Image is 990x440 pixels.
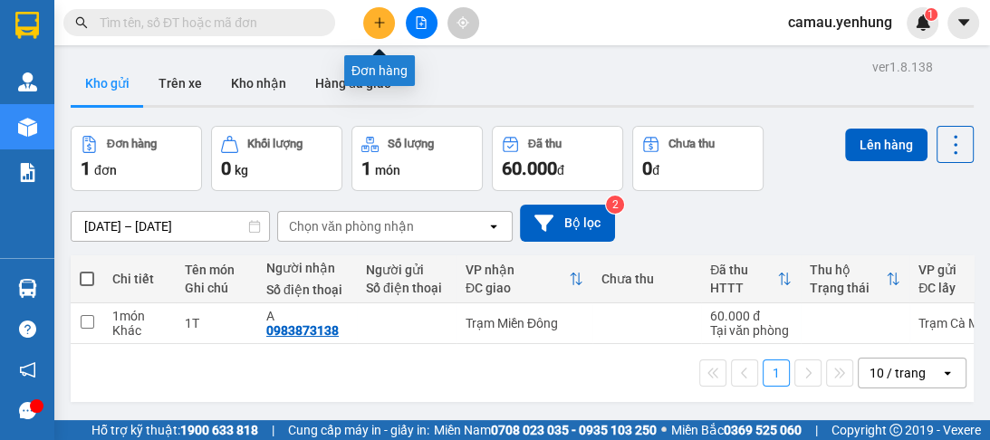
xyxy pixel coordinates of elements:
[763,359,790,387] button: 1
[434,420,657,440] span: Miền Nam
[406,7,437,39] button: file-add
[185,263,248,277] div: Tên món
[632,126,764,191] button: Chưa thu0đ
[373,16,386,29] span: plus
[363,7,395,39] button: plus
[18,72,37,91] img: warehouse-icon
[502,158,557,179] span: 60.000
[801,255,909,303] th: Toggle SortBy
[457,255,592,303] th: Toggle SortBy
[774,11,907,33] span: camau.yenhung
[107,138,157,150] div: Đơn hàng
[701,255,801,303] th: Toggle SortBy
[288,420,429,440] span: Cung cấp máy in - giấy in:
[810,263,886,277] div: Thu hộ
[889,424,902,436] span: copyright
[947,7,979,39] button: caret-down
[266,261,348,275] div: Người nhận
[375,163,400,177] span: món
[71,62,144,105] button: Kho gửi
[940,366,955,380] svg: open
[185,281,248,295] div: Ghi chú
[528,138,562,150] div: Đã thu
[18,163,37,182] img: solution-icon
[19,402,36,419] span: message
[928,8,934,21] span: 1
[18,118,37,137] img: warehouse-icon
[344,55,415,86] div: Đơn hàng
[466,263,569,277] div: VP nhận
[447,7,479,39] button: aim
[724,423,802,437] strong: 0369 525 060
[361,158,371,179] span: 1
[870,364,926,382] div: 10 / trang
[301,62,406,105] button: Hàng đã giao
[112,323,167,338] div: Khác
[710,281,777,295] div: HTTT
[272,420,274,440] span: |
[668,138,715,150] div: Chưa thu
[266,323,339,338] div: 0983873138
[710,309,792,323] div: 60.000 đ
[19,361,36,378] span: notification
[180,423,258,437] strong: 1900 633 818
[710,323,792,338] div: Tại văn phòng
[144,62,216,105] button: Trên xe
[710,263,777,277] div: Đã thu
[956,14,972,31] span: caret-down
[247,138,303,150] div: Khối lượng
[601,272,692,286] div: Chưa thu
[642,158,652,179] span: 0
[94,163,117,177] span: đơn
[915,14,931,31] img: icon-new-feature
[289,217,414,235] div: Chọn văn phòng nhận
[91,420,258,440] span: Hỗ trợ kỹ thuật:
[351,126,483,191] button: Số lượng1món
[557,163,564,177] span: đ
[520,205,615,242] button: Bộ lọc
[366,263,447,277] div: Người gửi
[235,163,248,177] span: kg
[72,212,269,241] input: Select a date range.
[388,138,434,150] div: Số lượng
[112,272,167,286] div: Chi tiết
[415,16,428,29] span: file-add
[492,126,623,191] button: Đã thu60.000đ
[661,426,667,434] span: ⚪️
[19,320,36,338] span: question-circle
[221,158,231,179] span: 0
[815,420,818,440] span: |
[211,126,342,191] button: Khối lượng0kg
[185,316,248,330] div: 1T
[112,309,167,323] div: 1 món
[466,316,583,330] div: Trạm Miền Đông
[75,16,88,29] span: search
[845,129,928,161] button: Lên hàng
[266,309,348,323] div: A
[606,196,624,214] sup: 2
[71,126,202,191] button: Đơn hàng1đơn
[457,16,469,29] span: aim
[266,282,348,297] div: Số điện thoại
[925,8,937,21] sup: 1
[486,219,501,234] svg: open
[18,279,37,298] img: warehouse-icon
[491,423,657,437] strong: 0708 023 035 - 0935 103 250
[216,62,301,105] button: Kho nhận
[81,158,91,179] span: 1
[671,420,802,440] span: Miền Bắc
[366,281,447,295] div: Số điện thoại
[872,57,933,77] div: ver 1.8.138
[652,163,659,177] span: đ
[466,281,569,295] div: ĐC giao
[810,281,886,295] div: Trạng thái
[100,13,313,33] input: Tìm tên, số ĐT hoặc mã đơn
[15,12,39,39] img: logo-vxr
